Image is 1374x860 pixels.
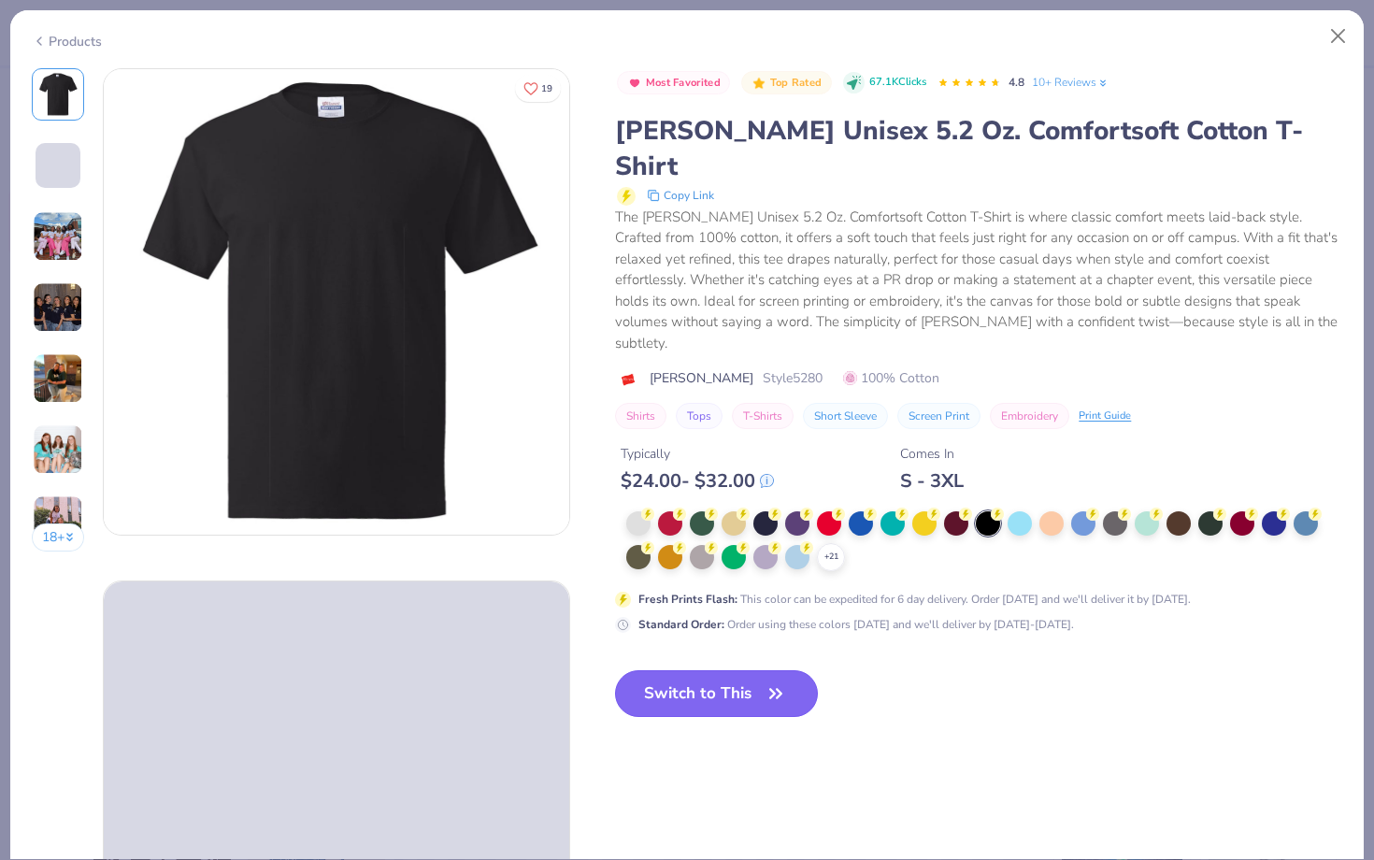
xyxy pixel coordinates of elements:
button: Shirts [615,403,666,429]
div: $ 24.00 - $ 32.00 [621,469,774,493]
img: User generated content [33,211,83,262]
button: Switch to This [615,670,818,717]
span: Top Rated [770,78,823,88]
div: This color can be expedited for 6 day delivery. Order [DATE] and we'll deliver it by [DATE]. [638,591,1191,608]
div: S - 3XL [900,469,964,493]
img: Front [104,69,569,535]
div: Order using these colors [DATE] and we'll deliver by [DATE]-[DATE]. [638,616,1074,633]
button: Embroidery [990,403,1069,429]
button: Close [1321,19,1356,54]
span: 19 [541,84,552,93]
span: 4.8 [1009,75,1024,90]
img: User generated content [33,495,83,546]
button: Short Sleeve [803,403,888,429]
button: Tops [676,403,723,429]
button: Badge Button [617,71,730,95]
img: Front [36,72,80,117]
span: Style 5280 [763,368,823,388]
img: User generated content [33,353,83,404]
span: [PERSON_NAME] [650,368,753,388]
button: 18+ [32,523,85,552]
img: User generated content [33,282,83,333]
img: Top Rated sort [751,76,766,91]
strong: Standard Order : [638,617,724,632]
div: [PERSON_NAME] Unisex 5.2 Oz. Comfortsoft Cotton T-Shirt [615,113,1342,184]
button: Screen Print [897,403,980,429]
img: User generated content [33,424,83,475]
div: Comes In [900,444,964,464]
button: copy to clipboard [641,184,720,207]
div: Products [32,32,102,51]
div: The [PERSON_NAME] Unisex 5.2 Oz. Comfortsoft Cotton T-Shirt is where classic comfort meets laid-b... [615,207,1342,354]
img: brand logo [615,372,640,387]
span: + 21 [824,551,838,564]
div: Print Guide [1079,408,1131,424]
button: Like [515,75,561,102]
strong: Fresh Prints Flash : [638,592,737,607]
span: Most Favorited [646,78,721,88]
img: Most Favorited sort [627,76,642,91]
button: Badge Button [741,71,831,95]
span: 67.1K Clicks [869,75,926,91]
div: 4.8 Stars [937,68,1001,98]
span: 100% Cotton [843,368,939,388]
a: 10+ Reviews [1032,74,1109,91]
div: Typically [621,444,774,464]
button: T-Shirts [732,403,794,429]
